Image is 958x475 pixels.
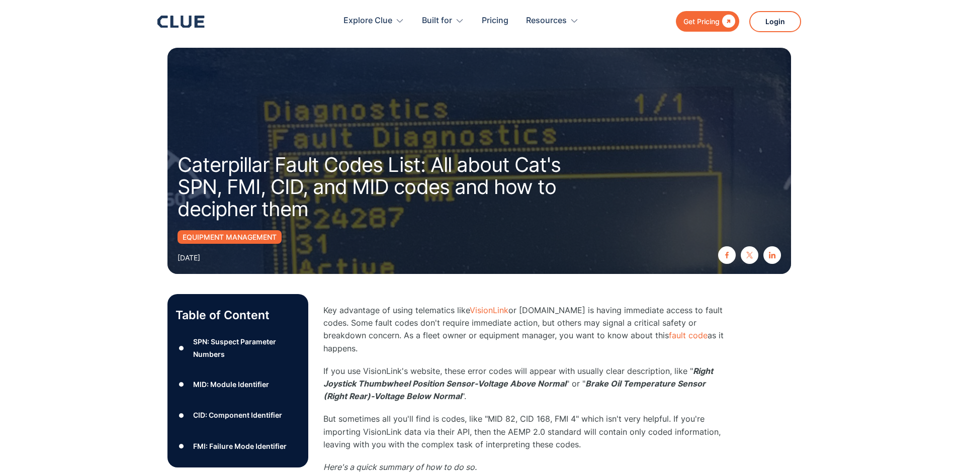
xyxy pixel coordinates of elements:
[482,5,508,37] a: Pricing
[176,335,300,360] a: ●SPN: Suspect Parameter Numbers
[176,377,188,392] div: ●
[176,377,300,392] a: ●MID: Module Identifier
[176,408,188,423] div: ●
[749,11,801,32] a: Login
[193,335,300,360] div: SPN: Suspect Parameter Numbers
[746,252,753,258] img: twitter X icon
[176,307,300,323] p: Table of Content
[669,330,708,340] a: fault code
[323,378,706,401] em: Brake Oil Temperature Sensor (Right Rear)-Voltage Below Normal
[323,462,477,472] em: Here's a quick summary of how to do so.
[720,15,735,28] div: 
[193,409,282,421] div: CID: Component Identifier
[422,5,464,37] div: Built for
[323,304,726,355] p: Key advantage of using telematics like or [DOMAIN_NAME] is having immediate access to fault codes...
[343,5,392,37] div: Explore Clue
[178,230,282,244] a: Equipment Management
[526,5,579,37] div: Resources
[422,5,452,37] div: Built for
[683,15,720,28] div: Get Pricing
[193,440,287,452] div: ‍FMI: Failure Mode Identifier
[769,252,775,258] img: linkedin icon
[176,341,188,356] div: ●
[176,439,188,454] div: ●
[323,413,726,451] p: But sometimes all you'll find is codes, like "MID 82, CID 168, FMI 4" which isn't very helpful. I...
[343,5,404,37] div: Explore Clue
[193,378,269,391] div: MID: Module Identifier
[323,365,726,403] p: If you use VisionLink's website, these error codes will appear with usually clear description, li...
[323,366,713,389] em: Right Joystick Thumbwheel Position Sensor-Voltage Above Normal
[526,5,567,37] div: Resources
[178,251,200,264] div: [DATE]
[176,439,300,454] a: ●‍FMI: Failure Mode Identifier
[176,408,300,423] a: ●CID: Component Identifier
[724,252,730,258] img: facebook icon
[470,305,508,315] a: VisionLink
[178,154,600,220] h1: Caterpillar Fault Codes List: All about Cat's SPN, FMI, CID, and MID codes and how to decipher them
[676,11,739,32] a: Get Pricing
